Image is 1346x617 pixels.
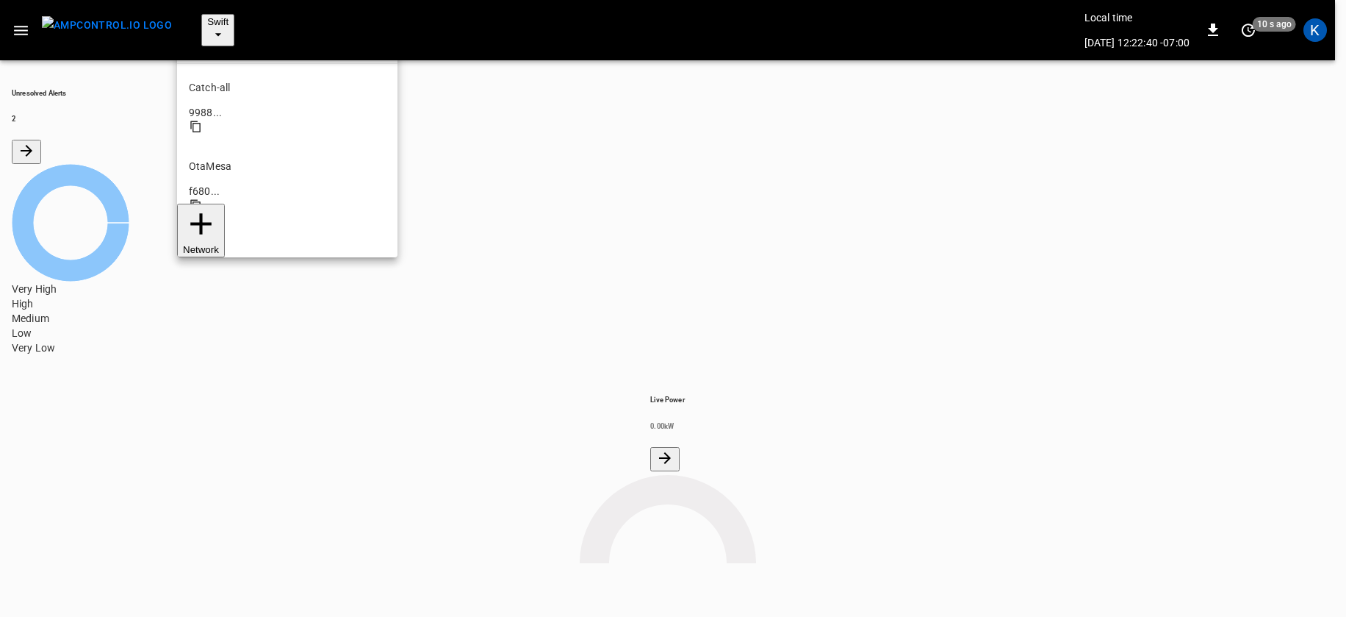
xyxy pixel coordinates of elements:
[650,421,685,431] h6: 0.00 kW
[189,120,386,137] div: copy
[650,447,680,471] button: Energy Overview
[42,16,172,35] img: ampcontrol.io logo
[12,313,49,324] span: Medium
[1084,35,1190,50] p: [DATE] 12:22:40 -07:00
[189,80,386,95] p: Catch-all
[189,184,386,199] div: f680 ...
[189,105,386,120] div: 9988 ...
[12,140,41,164] button: All Alerts
[1303,18,1327,42] div: profile-icon
[12,298,34,310] span: High
[189,199,386,215] div: copy
[36,12,178,49] button: menu
[12,327,32,339] span: Low
[1253,17,1296,32] span: 10 s ago
[12,342,55,354] span: Very Low
[650,395,685,404] h6: Live Power
[1084,10,1190,25] p: Local time
[177,204,225,257] button: Network
[12,283,57,295] span: Very High
[207,16,228,27] span: Swift
[12,114,1323,124] h6: 2
[1237,18,1260,42] button: set refresh interval
[189,159,386,174] p: OtaMesa
[12,88,1323,98] h6: Unresolved Alerts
